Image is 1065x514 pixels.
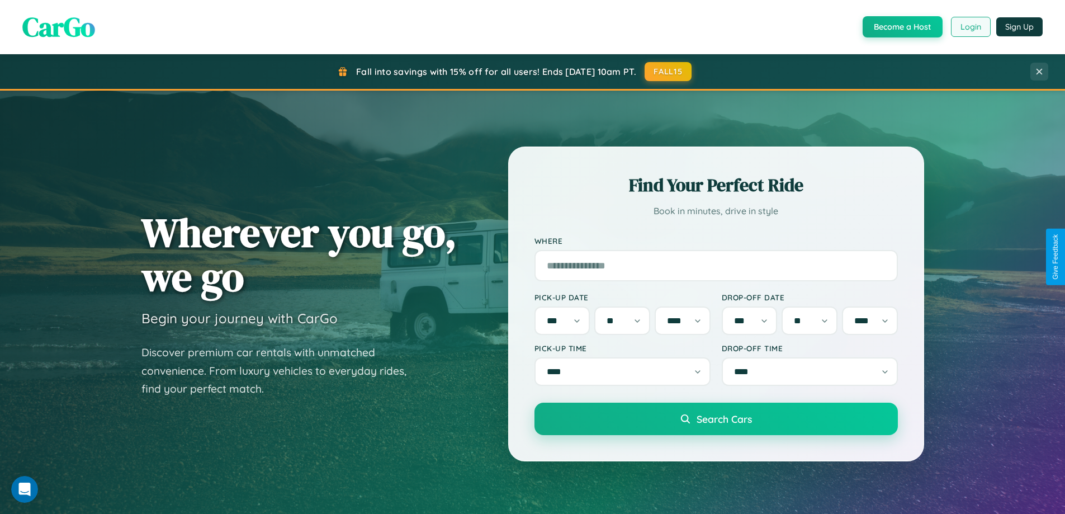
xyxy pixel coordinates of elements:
button: Search Cars [534,403,898,435]
span: Search Cars [697,413,752,425]
label: Pick-up Time [534,343,711,353]
label: Where [534,236,898,246]
label: Drop-off Time [722,343,898,353]
h2: Find Your Perfect Ride [534,173,898,197]
div: Give Feedback [1052,234,1059,280]
span: CarGo [22,8,95,45]
label: Drop-off Date [722,293,898,302]
button: Become a Host [863,16,943,37]
label: Pick-up Date [534,293,711,302]
p: Book in minutes, drive in style [534,203,898,219]
button: Sign Up [996,17,1043,36]
h1: Wherever you go, we go [141,210,457,299]
button: Login [951,17,991,37]
h3: Begin your journey with CarGo [141,310,338,327]
p: Discover premium car rentals with unmatched convenience. From luxury vehicles to everyday rides, ... [141,343,421,398]
iframe: Intercom live chat [11,476,38,503]
button: FALL15 [645,62,692,81]
span: Fall into savings with 15% off for all users! Ends [DATE] 10am PT. [356,66,636,77]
